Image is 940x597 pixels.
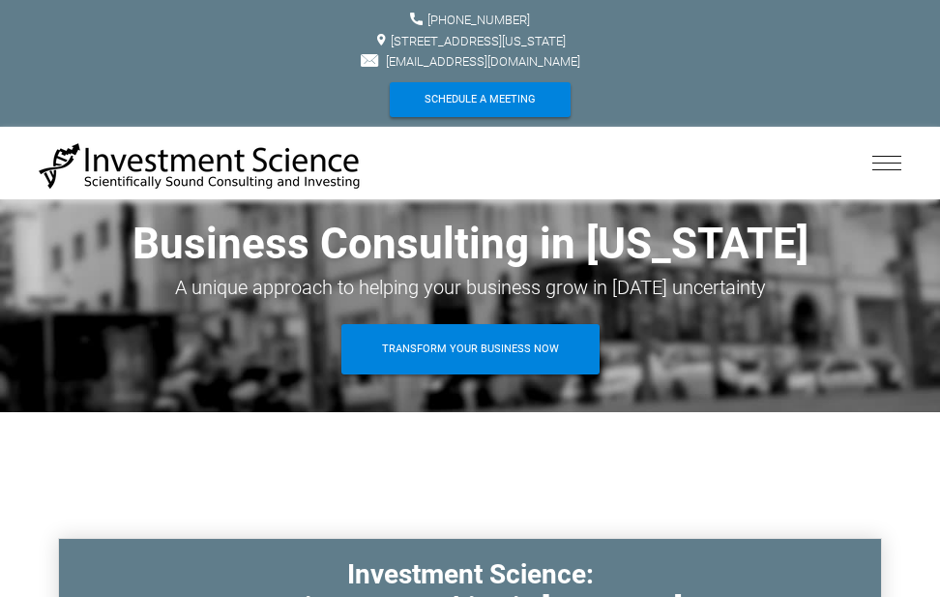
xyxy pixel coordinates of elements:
a: Schedule A Meeting [390,82,571,117]
a: [STREET_ADDRESS][US_STATE]​ [391,34,566,48]
span: Transform Your Business Now [382,324,559,374]
img: Investment Science | NYC Consulting Services [39,141,362,191]
span: Schedule A Meeting [425,82,536,117]
a: [EMAIL_ADDRESS][DOMAIN_NAME] [386,54,580,69]
a: [PHONE_NUMBER] [427,13,530,27]
a: Transform Your Business Now [341,324,600,374]
div: A unique approach to helping your business grow in [DATE] uncertainty [87,270,853,305]
strong: Business Consulting in [US_STATE] [132,219,808,269]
